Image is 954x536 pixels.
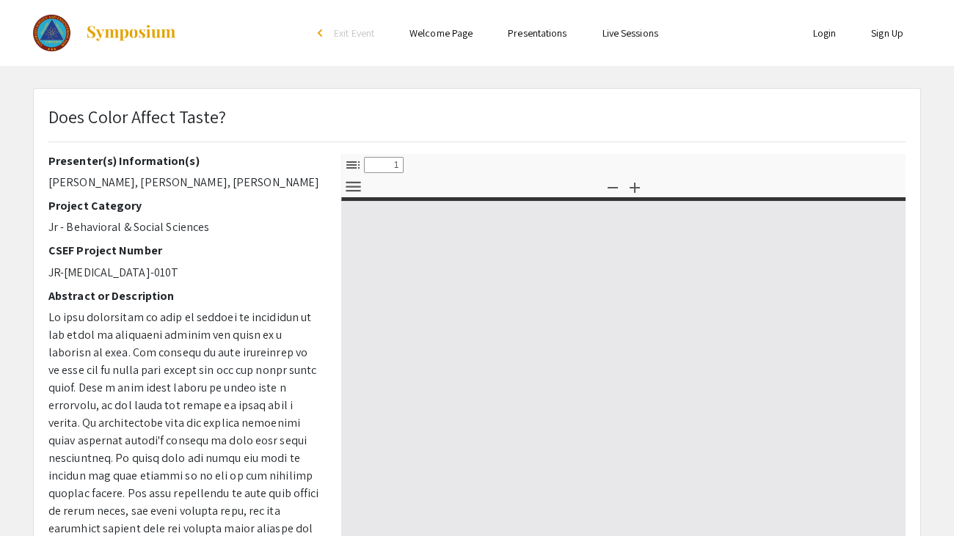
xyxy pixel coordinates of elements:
[48,174,319,191] p: [PERSON_NAME], [PERSON_NAME], [PERSON_NAME]
[341,154,365,175] button: Toggle Sidebar
[334,26,374,40] span: Exit Event
[409,26,473,40] a: Welcome Page
[813,26,837,40] a: Login
[48,289,319,303] h2: Abstract or Description
[48,243,319,257] h2: CSEF Project Number
[600,176,625,197] button: Zoom Out
[33,15,177,51] a: The Colorado Science & Engineering Fair
[33,15,70,51] img: The Colorado Science & Engineering Fair
[85,24,177,42] img: Symposium by ForagerOne
[622,176,647,197] button: Zoom In
[48,154,319,168] h2: Presenter(s) Information(s)
[341,176,365,197] button: Tools
[48,264,319,282] p: JR-[MEDICAL_DATA]-010T
[48,199,319,213] h2: Project Category
[508,26,567,40] a: Presentations
[364,157,404,173] input: Page
[48,219,319,236] p: Jr - Behavioral & Social Sciences
[48,103,226,130] p: Does Color Affect Taste?
[871,26,903,40] a: Sign Up
[602,26,658,40] a: Live Sessions
[318,29,327,37] div: arrow_back_ios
